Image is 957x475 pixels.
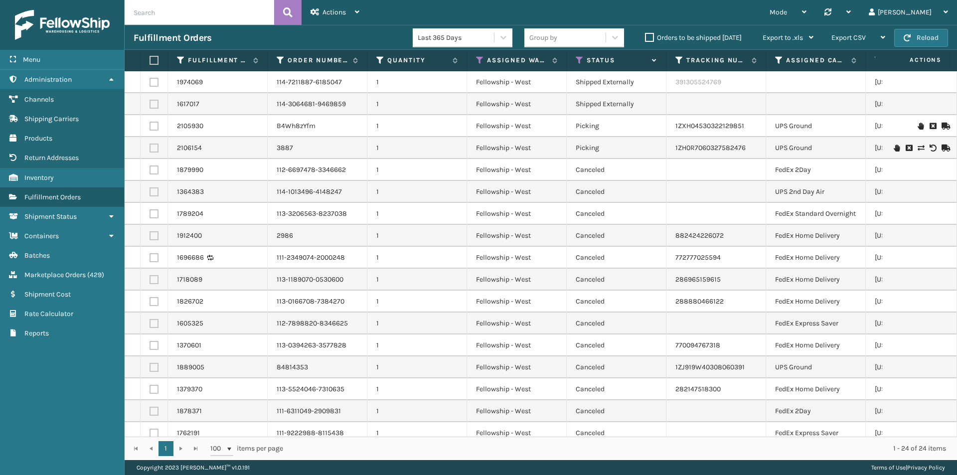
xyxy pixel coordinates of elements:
[894,29,948,47] button: Reload
[367,93,467,115] td: 1
[766,203,866,225] td: FedEx Standard Overnight
[24,95,54,104] span: Channels
[467,400,567,422] td: Fellowship - West
[675,231,724,240] a: 882424226072
[277,340,346,350] a: 113-0394263-3577828
[277,99,346,109] a: 114-3064681-9469859
[277,121,316,131] a: B4Wh8zYfm
[277,318,348,328] a: 112-7898820-8346625
[918,123,924,130] i: On Hold
[367,225,467,247] td: 1
[177,121,203,131] a: 2105930
[587,56,647,65] label: Status
[467,181,567,203] td: Fellowship - West
[467,159,567,181] td: Fellowship - West
[467,93,567,115] td: Fellowship - West
[177,340,201,350] a: 1370601
[367,71,467,93] td: 1
[467,422,567,444] td: Fellowship - West
[645,33,742,42] label: Orders to be shipped [DATE]
[322,8,346,16] span: Actions
[467,313,567,334] td: Fellowship - West
[177,209,203,219] a: 1789204
[177,275,202,285] a: 1718089
[529,32,557,43] div: Group by
[24,290,71,299] span: Shipment Cost
[367,159,467,181] td: 1
[277,362,308,372] a: 84814353
[766,159,866,181] td: FedEx 2Day
[467,225,567,247] td: Fellowship - West
[487,56,547,65] label: Assigned Warehouse
[277,231,293,241] a: 2986
[367,313,467,334] td: 1
[367,356,467,378] td: 1
[567,247,666,269] td: Canceled
[770,8,787,16] span: Mode
[367,400,467,422] td: 1
[894,145,900,152] i: On Hold
[467,203,567,225] td: Fellowship - West
[177,362,204,372] a: 1889005
[277,406,341,416] a: 111-6311049-2909831
[766,181,866,203] td: UPS 2nd Day Air
[467,291,567,313] td: Fellowship - West
[871,460,945,475] div: |
[763,33,803,42] span: Export to .xls
[675,144,746,152] a: 1ZH0R7060327582476
[766,334,866,356] td: FedEx Home Delivery
[137,460,250,475] p: Copyright 2023 [PERSON_NAME]™ v 1.0.191
[567,137,666,159] td: Picking
[367,181,467,203] td: 1
[367,203,467,225] td: 1
[277,275,343,285] a: 113-1189070-0530600
[567,334,666,356] td: Canceled
[467,269,567,291] td: Fellowship - West
[467,334,567,356] td: Fellowship - West
[367,247,467,269] td: 1
[24,154,79,162] span: Return Addresses
[567,269,666,291] td: Canceled
[766,247,866,269] td: FedEx Home Delivery
[24,329,49,337] span: Reports
[277,165,346,175] a: 112-6697478-3346662
[467,71,567,93] td: Fellowship - West
[177,428,200,438] a: 1762191
[367,115,467,137] td: 1
[177,143,202,153] a: 2106154
[675,363,745,371] a: 1ZJ919W40308060391
[24,232,59,240] span: Containers
[567,93,666,115] td: Shipped Externally
[367,291,467,313] td: 1
[467,378,567,400] td: Fellowship - West
[277,143,293,153] a: 3887
[177,231,202,241] a: 1912400
[23,55,40,64] span: Menu
[675,297,724,306] a: 288880466122
[418,32,495,43] div: Last 365 Days
[24,271,86,279] span: Marketplace Orders
[24,251,50,260] span: Batches
[87,271,104,279] span: ( 429 )
[134,32,211,44] h3: Fulfillment Orders
[766,422,866,444] td: FedEx Express Saver
[871,464,906,471] a: Terms of Use
[367,378,467,400] td: 1
[297,444,946,454] div: 1 - 24 of 24 items
[766,225,866,247] td: FedEx Home Delivery
[567,422,666,444] td: Canceled
[567,291,666,313] td: Canceled
[277,297,344,307] a: 113-0166708-7384270
[177,165,203,175] a: 1879990
[24,75,72,84] span: Administration
[930,145,936,152] i: Void Label
[930,123,936,130] i: Request to Be Cancelled
[567,203,666,225] td: Canceled
[675,253,721,262] a: 772777025594
[24,173,54,182] span: Inventory
[387,56,448,65] label: Quantity
[367,422,467,444] td: 1
[766,291,866,313] td: FedEx Home Delivery
[942,123,948,130] i: Mark as Shipped
[177,297,203,307] a: 1826702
